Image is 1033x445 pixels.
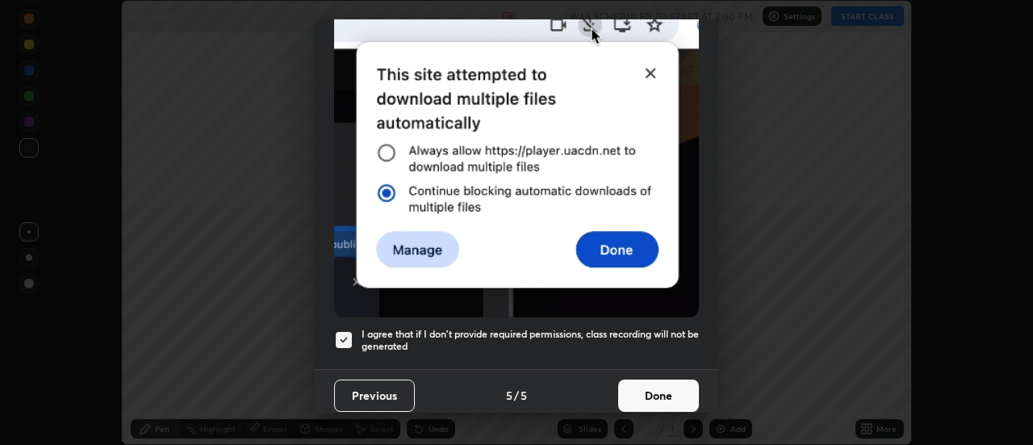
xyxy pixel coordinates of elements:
[362,328,699,353] h5: I agree that if I don't provide required permissions, class recording will not be generated
[334,380,415,412] button: Previous
[514,387,519,404] h4: /
[506,387,512,404] h4: 5
[618,380,699,412] button: Done
[521,387,527,404] h4: 5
